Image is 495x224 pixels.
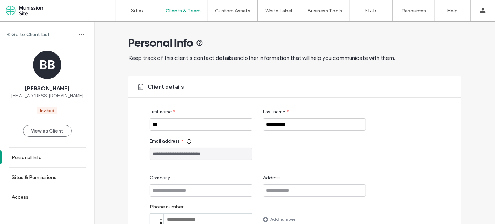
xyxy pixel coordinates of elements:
[150,184,252,197] input: Company
[150,118,252,131] input: First name
[11,93,83,100] span: [EMAIL_ADDRESS][DOMAIN_NAME]
[447,8,458,14] label: Help
[263,174,280,181] span: Address
[148,83,184,91] span: Client details
[40,107,54,114] div: Invited
[11,32,50,38] label: Go to Client List
[128,36,193,50] span: Personal Info
[263,118,366,131] input: Last name
[12,155,42,161] label: Personal Info
[16,5,30,11] span: Help
[150,138,179,145] span: Email address
[308,8,343,14] label: Business Tools
[150,174,170,181] span: Company
[150,148,252,160] input: Email address
[150,108,172,116] span: First name
[263,184,366,197] input: Address
[215,8,251,14] label: Custom Assets
[33,51,61,79] div: BB
[365,7,378,14] label: Stats
[263,108,285,116] span: Last name
[25,85,69,93] span: [PERSON_NAME]
[12,174,56,180] label: Sites & Permissions
[166,8,201,14] label: Clients & Team
[266,8,293,14] label: White Label
[401,8,426,14] label: Resources
[128,55,395,61] span: Keep track of this client’s contact details and other information that will help you communicate ...
[150,204,252,213] label: Phone number
[131,7,143,14] label: Sites
[12,194,28,200] label: Access
[23,125,72,137] button: View as Client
